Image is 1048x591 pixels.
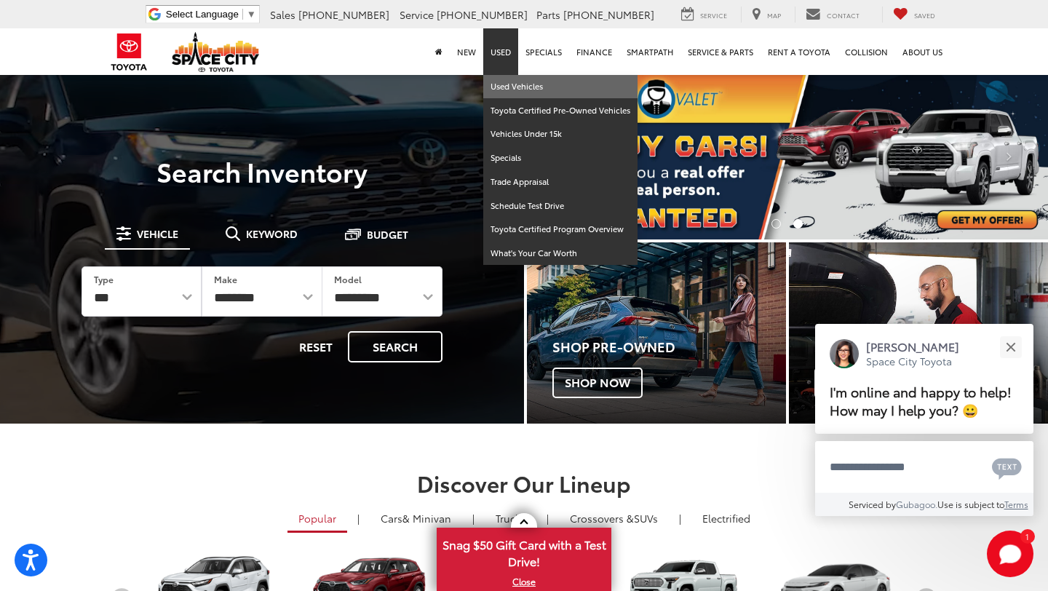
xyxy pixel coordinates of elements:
[866,354,959,368] p: Space City Toyota
[814,340,1048,354] h4: Schedule Service
[287,506,347,533] a: Popular
[367,229,408,239] span: Budget
[896,498,937,510] a: Gubagoo.
[619,28,680,75] a: SmartPath
[247,9,256,20] span: ▼
[680,28,761,75] a: Service & Parts
[287,331,345,362] button: Reset
[246,229,298,239] span: Keyword
[334,273,362,285] label: Model
[882,7,946,23] a: My Saved Vehicles
[895,28,950,75] a: About Us
[354,511,363,525] li: |
[94,273,114,285] label: Type
[102,28,156,76] img: Toyota
[795,7,870,23] a: Contact
[483,28,518,75] a: Used
[814,368,932,398] span: Schedule Now
[789,242,1048,424] a: Schedule Service Schedule Now
[815,441,1033,493] textarea: Type your message
[370,506,462,531] a: Cars
[937,498,1004,510] span: Use is subject to
[987,531,1033,577] svg: Start Chat
[552,368,643,398] span: Shop Now
[483,218,638,242] a: Toyota Certified Program Overview
[987,531,1033,577] button: Toggle Chat Window
[437,7,528,22] span: [PHONE_NUMBER]
[543,511,552,525] li: |
[483,194,638,218] a: Schedule Test Drive
[469,511,478,525] li: |
[270,7,295,22] span: Sales
[675,511,685,525] li: |
[793,219,803,229] li: Go to slide number 2.
[970,102,1048,210] button: Click to view next picture.
[838,28,895,75] a: Collision
[771,219,781,229] li: Go to slide number 1.
[992,456,1022,480] svg: Text
[242,9,243,20] span: ​
[995,331,1026,362] button: Close
[552,340,786,354] h4: Shop Pre-Owned
[483,146,638,170] a: Specials
[400,7,434,22] span: Service
[563,7,654,22] span: [PHONE_NUMBER]
[1025,533,1029,539] span: 1
[137,229,178,239] span: Vehicle
[402,511,451,525] span: & Minivan
[109,471,939,495] h2: Discover Our Lineup
[789,242,1048,424] div: Toyota
[485,506,536,531] a: Trucks
[741,7,792,23] a: Map
[298,7,389,22] span: [PHONE_NUMBER]
[988,451,1026,483] button: Chat with SMS
[527,242,786,424] div: Toyota
[827,10,860,20] span: Contact
[815,324,1033,516] div: Close[PERSON_NAME]Space City ToyotaI'm online and happy to help! How may I help you? 😀Type your m...
[849,498,896,510] span: Serviced by
[866,338,959,354] p: [PERSON_NAME]
[914,10,935,20] span: Saved
[1004,498,1028,510] a: Terms
[527,73,1048,239] div: carousel slide number 2 of 2
[483,75,638,99] a: Used Vehicles
[483,99,638,123] a: Toyota Certified Pre-Owned Vehicles
[536,7,560,22] span: Parts
[527,73,1048,239] img: We Buy Cars
[214,273,237,285] label: Make
[527,242,786,424] a: Shop Pre-Owned Shop Now
[483,122,638,146] a: Vehicles Under 15k
[670,7,738,23] a: Service
[570,511,634,525] span: Crossovers &
[527,73,1048,239] section: Carousel section with vehicle pictures - may contain disclaimers.
[438,529,610,574] span: Snag $50 Gift Card with a Test Drive!
[428,28,450,75] a: Home
[166,9,256,20] a: Select Language​
[559,506,669,531] a: SUVs
[518,28,569,75] a: Specials
[767,10,781,20] span: Map
[700,10,727,20] span: Service
[348,331,442,362] button: Search
[569,28,619,75] a: Finance
[172,32,259,72] img: Space City Toyota
[830,382,1012,419] span: I'm online and happy to help! How may I help you? 😀
[483,242,638,265] a: What's Your Car Worth
[450,28,483,75] a: New
[691,506,761,531] a: Electrified
[61,156,463,186] h3: Search Inventory
[166,9,239,20] span: Select Language
[483,170,638,194] a: Trade Appraisal
[761,28,838,75] a: Rent a Toyota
